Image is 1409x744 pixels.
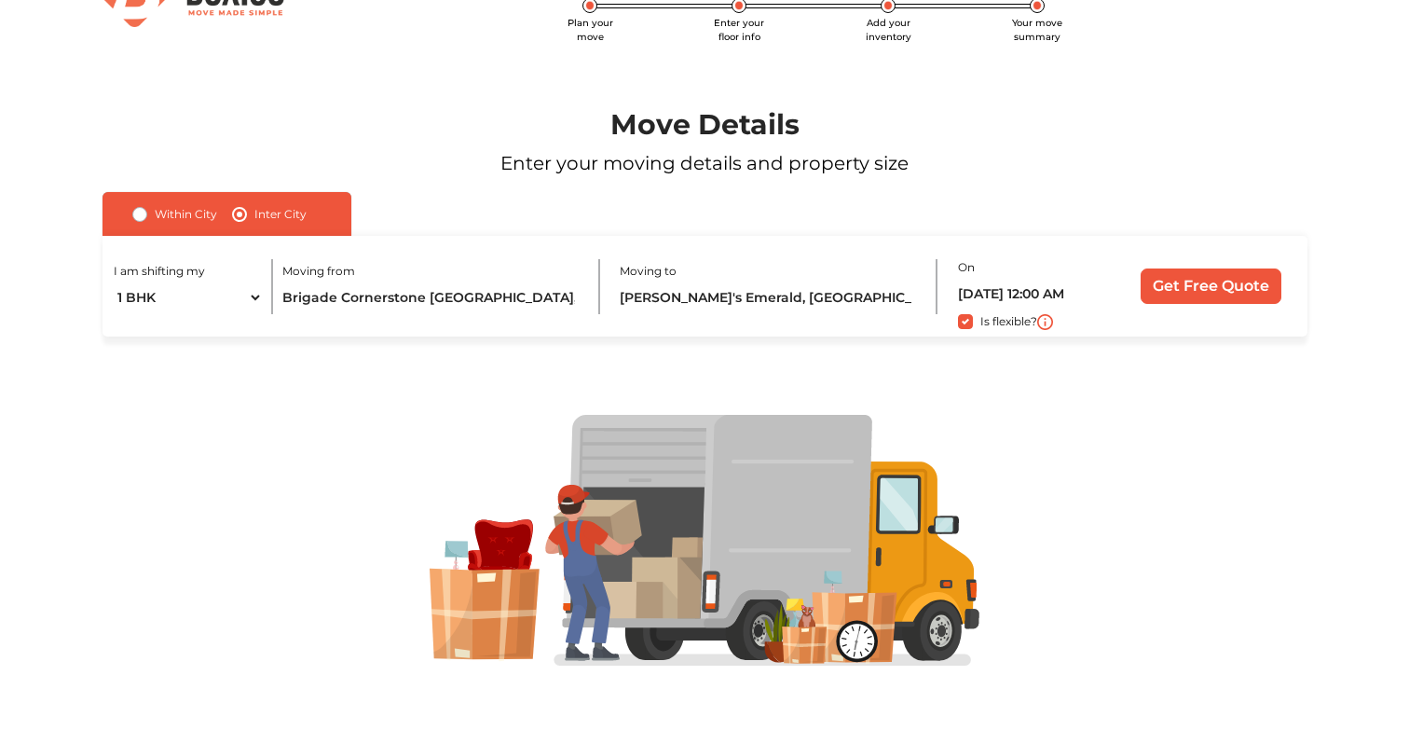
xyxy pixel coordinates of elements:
[958,259,975,276] label: On
[714,17,764,43] span: Enter your floor info
[282,263,355,280] label: Moving from
[155,203,217,226] label: Within City
[568,17,613,43] span: Plan your move
[620,282,918,314] input: Select City
[980,310,1037,330] label: Is flexible?
[114,263,205,280] label: I am shifting my
[56,149,1352,177] p: Enter your moving details and property size
[1012,17,1062,43] span: Your move summary
[620,263,677,280] label: Moving to
[254,203,307,226] label: Inter City
[56,108,1352,142] h1: Move Details
[866,17,911,43] span: Add your inventory
[958,278,1108,310] input: Moving date
[1141,269,1281,304] input: Get Free Quote
[1037,314,1053,330] img: i
[282,282,581,314] input: Select City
